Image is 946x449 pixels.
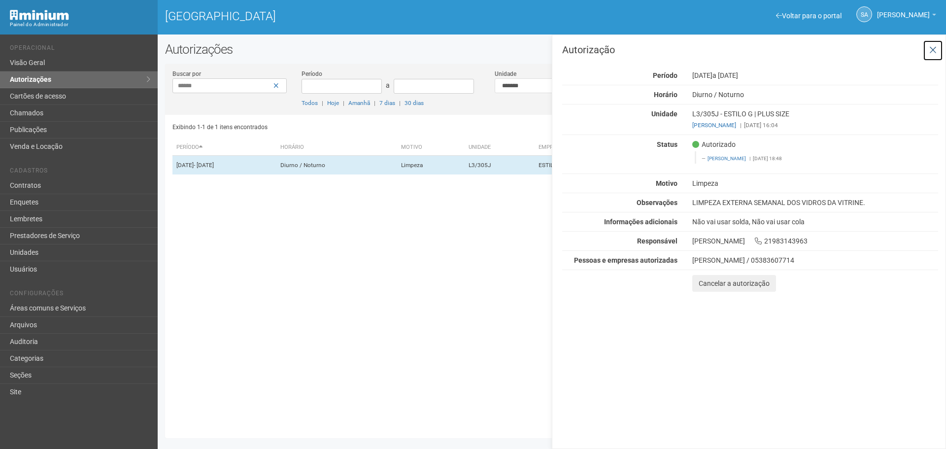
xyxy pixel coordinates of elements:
strong: Responsável [637,237,677,245]
span: Silvio Anjos [877,1,930,19]
th: Horário [276,139,397,156]
a: 7 dias [379,100,395,106]
li: Configurações [10,290,150,300]
strong: Informações adicionais [604,218,677,226]
td: Limpeza [397,156,465,175]
a: Amanhã [348,100,370,106]
span: | [322,100,323,106]
th: Unidade [465,139,535,156]
div: [DATE] 16:04 [692,121,938,130]
span: - [DATE] [194,162,214,169]
a: 30 dias [405,100,424,106]
span: a [386,81,390,89]
span: | [399,100,401,106]
div: [PERSON_NAME] / 05383607714 [692,256,938,265]
span: | [343,100,344,106]
div: [PERSON_NAME] 21983143963 [685,237,946,245]
th: Motivo [397,139,465,156]
a: [PERSON_NAME] [708,156,746,161]
a: SA [856,6,872,22]
div: L3/305J - ESTILO G | PLUS SIZE [685,109,946,130]
span: | [749,156,750,161]
label: Período [302,69,322,78]
strong: Motivo [656,179,677,187]
span: a [DATE] [712,71,738,79]
li: Cadastros [10,167,150,177]
strong: Horário [654,91,677,99]
span: Autorizado [692,140,736,149]
div: [DATE] [685,71,946,80]
span: | [374,100,375,106]
strong: Período [653,71,677,79]
strong: Status [657,140,677,148]
a: Hoje [327,100,339,106]
h3: Autorização [562,45,938,55]
div: LIMPEZA EXTERNA SEMANAL DOS VIDROS DA VITRINE. [685,198,946,207]
li: Operacional [10,44,150,55]
div: Limpeza [685,179,946,188]
button: Cancelar a autorização [692,275,776,292]
td: L3/305J [465,156,535,175]
span: | [740,122,742,129]
a: [PERSON_NAME] [692,122,736,129]
footer: [DATE] 18:48 [702,155,933,162]
strong: Observações [637,199,677,207]
label: Buscar por [172,69,201,78]
div: Não vai usar solda, Não vai usar cola [685,217,946,226]
th: Empresa [535,139,681,156]
label: Unidade [495,69,516,78]
div: Diurno / Noturno [685,90,946,99]
strong: Pessoas e empresas autorizadas [574,256,677,264]
td: ESTILO G | PLUS SIZE [535,156,681,175]
a: Todos [302,100,318,106]
div: Painel do Administrador [10,20,150,29]
a: [PERSON_NAME] [877,12,936,20]
h2: Autorizações [165,42,939,57]
td: Diurno / Noturno [276,156,397,175]
div: Exibindo 1-1 de 1 itens encontrados [172,120,549,135]
th: Período [172,139,276,156]
strong: Unidade [651,110,677,118]
td: [DATE] [172,156,276,175]
a: Voltar para o portal [776,12,842,20]
img: Minium [10,10,69,20]
h1: [GEOGRAPHIC_DATA] [165,10,544,23]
